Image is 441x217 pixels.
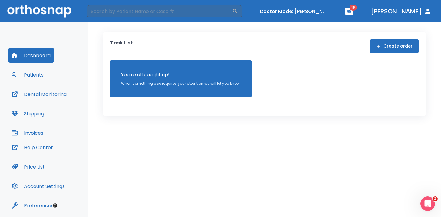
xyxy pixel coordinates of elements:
button: Shipping [8,106,48,121]
button: Invoices [8,126,47,140]
button: Dashboard [8,48,54,63]
button: Help Center [8,140,57,155]
button: Account Settings [8,179,68,193]
p: You’re all caught up! [121,71,241,78]
img: Orthosnap [7,5,71,17]
input: Search by Patient Name or Case # [87,5,232,17]
div: Tooltip anchor [52,203,58,208]
span: 16 [350,5,357,11]
button: Price List [8,159,48,174]
button: Dental Monitoring [8,87,70,101]
iframe: Intercom live chat [420,196,435,211]
span: 2 [433,196,438,201]
button: Doctor Mode: [PERSON_NAME] [258,6,330,16]
button: [PERSON_NAME] [368,6,434,17]
button: Preferences [8,198,57,213]
button: Create order [370,39,419,53]
p: When something else requires your attention we will let you know! [121,81,241,86]
p: Task List [110,39,133,53]
button: Patients [8,67,47,82]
